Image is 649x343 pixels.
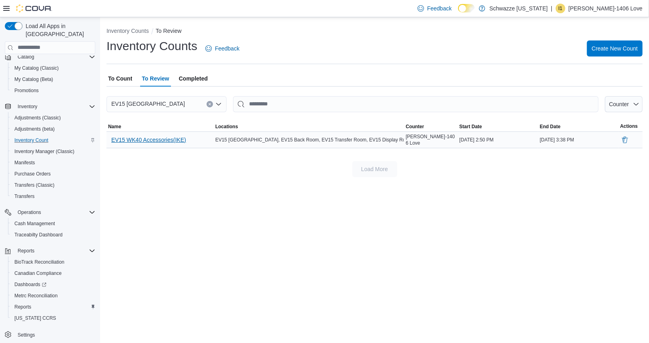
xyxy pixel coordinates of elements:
[11,124,95,134] span: Adjustments (beta)
[8,290,98,301] button: Metrc Reconciliation
[11,219,95,228] span: Cash Management
[108,123,121,130] span: Name
[11,169,95,179] span: Purchase Orders
[11,230,66,240] a: Traceabilty Dashboard
[11,158,38,167] a: Manifests
[609,101,629,107] span: Counter
[11,219,58,228] a: Cash Management
[14,182,54,188] span: Transfers (Classic)
[11,75,56,84] a: My Catalog (Beta)
[11,180,95,190] span: Transfers (Classic)
[14,281,46,288] span: Dashboards
[11,158,95,167] span: Manifests
[8,63,98,74] button: My Catalog (Classic)
[587,40,643,56] button: Create New Count
[108,71,132,87] span: To Count
[11,180,58,190] a: Transfers (Classic)
[2,329,98,340] button: Settings
[106,38,197,54] h1: Inventory Counts
[458,4,475,12] input: Dark Mode
[14,102,40,111] button: Inventory
[14,208,95,217] span: Operations
[11,86,42,95] a: Promotions
[11,113,95,123] span: Adjustments (Classic)
[620,135,630,145] button: Delete
[8,168,98,180] button: Purchase Orders
[8,112,98,123] button: Adjustments (Classic)
[108,134,189,146] button: EV15 WK40 Accessories(IKE)
[8,218,98,229] button: Cash Management
[551,4,553,13] p: |
[540,123,561,130] span: End Date
[538,135,619,145] div: [DATE] 3:38 PM
[8,157,98,168] button: Manifests
[11,291,61,301] a: Metrc Reconciliation
[2,51,98,63] button: Catalog
[458,135,538,145] div: [DATE] 2:50 PM
[8,74,98,85] button: My Catalog (Beta)
[352,161,397,177] button: Load More
[215,101,222,107] button: Open list of options
[214,122,404,131] button: Locations
[14,293,58,299] span: Metrc Reconciliation
[14,246,38,256] button: Reports
[106,122,214,131] button: Name
[14,76,53,83] span: My Catalog (Beta)
[8,256,98,268] button: BioTrack Reconciliation
[11,280,95,289] span: Dashboards
[8,229,98,240] button: Traceabilty Dashboard
[14,102,95,111] span: Inventory
[11,135,52,145] a: Inventory Count
[14,259,64,265] span: BioTrack Reconciliation
[14,193,34,200] span: Transfers
[459,123,482,130] span: Start Date
[559,4,563,13] span: I1
[8,313,98,324] button: [US_STATE] CCRS
[11,302,95,312] span: Reports
[14,270,62,276] span: Canadian Compliance
[14,52,37,62] button: Catalog
[14,304,31,310] span: Reports
[406,123,424,130] span: Counter
[215,123,238,130] span: Locations
[18,209,41,216] span: Operations
[414,0,455,16] a: Feedback
[14,220,55,227] span: Cash Management
[11,147,78,156] a: Inventory Manager (Classic)
[569,4,643,13] p: [PERSON_NAME]-1406 Love
[11,230,95,240] span: Traceabilty Dashboard
[14,115,61,121] span: Adjustments (Classic)
[427,4,452,12] span: Feedback
[2,101,98,112] button: Inventory
[11,63,62,73] a: My Catalog (Classic)
[14,208,44,217] button: Operations
[14,329,95,339] span: Settings
[207,101,213,107] button: Clear input
[11,147,95,156] span: Inventory Manager (Classic)
[106,28,149,34] button: Inventory Counts
[11,280,50,289] a: Dashboards
[8,123,98,135] button: Adjustments (beta)
[14,330,38,340] a: Settings
[361,165,388,173] span: Load More
[8,85,98,96] button: Promotions
[2,245,98,256] button: Reports
[11,124,58,134] a: Adjustments (beta)
[11,192,95,201] span: Transfers
[22,22,95,38] span: Load All Apps in [GEOGRAPHIC_DATA]
[8,191,98,202] button: Transfers
[106,27,643,36] nav: An example of EuiBreadcrumbs
[620,123,638,129] span: Actions
[14,171,51,177] span: Purchase Orders
[215,44,239,52] span: Feedback
[14,52,95,62] span: Catalog
[11,313,59,323] a: [US_STATE] CCRS
[11,86,95,95] span: Promotions
[11,113,64,123] a: Adjustments (Classic)
[18,332,35,338] span: Settings
[179,71,208,87] span: Completed
[142,71,169,87] span: To Review
[406,133,456,146] span: [PERSON_NAME]-1406 Love
[11,192,38,201] a: Transfers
